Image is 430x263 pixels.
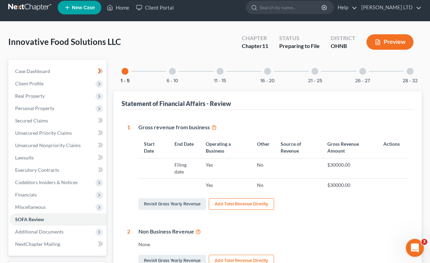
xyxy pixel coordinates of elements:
a: Lawsuits [10,152,106,164]
div: District [331,34,355,42]
td: $30000.00 [322,158,378,178]
button: 11 - 15 [214,79,226,83]
button: Emoji picker [11,211,16,216]
a: Unsecured Nonpriority Claims [10,139,106,152]
div: Our usual reply time 🕒 [11,83,107,97]
button: Gif picker [22,211,27,216]
span: Innovative Food Solutions LLC [8,37,121,47]
button: 1 - 5 [121,79,130,83]
strong: Form 121 Statement of Social Security [28,160,109,173]
span: Lawsuits [15,155,34,160]
div: user says… [5,2,132,49]
a: SOFA Review [10,213,106,226]
span: Executory Contracts [15,167,59,173]
a: Case Dashboard [10,65,106,77]
td: No [251,158,275,178]
th: Start Date [138,137,169,158]
div: Form 121 Statement of Social Security [21,154,132,179]
button: 21 - 25 [308,79,322,83]
a: Client Portal [133,1,177,14]
span: Unsecured Priority Claims [15,130,72,136]
div: In the meantime, these articles might help: [11,117,107,131]
button: Send a message… [118,208,129,219]
a: Help [334,1,357,14]
span: 11 [262,43,268,49]
a: Home [103,1,133,14]
button: Start recording [44,211,49,216]
a: Executory Contracts [10,164,106,176]
div: You’ll get replies here and in your email:✉️[EMAIL_ADDRESS][DOMAIN_NAME]Our usual reply time🕒A fe... [5,49,113,101]
td: $30000.00 [322,178,378,191]
button: go back [4,3,18,16]
span: Client Profile [15,81,44,86]
div: Chapter [242,34,268,42]
a: [PERSON_NAME] LTD [358,1,421,14]
button: 26 - 27 [355,79,370,83]
div: Chapter [242,42,268,50]
div: OHNB [331,42,355,50]
a: Revisit Gross Yearly Revenue [138,198,206,210]
input: Search by name... [260,1,322,14]
td: Filing date [169,158,200,178]
button: Home [107,3,121,16]
span: Real Property [15,93,45,99]
button: 28 - 32 [403,79,418,83]
th: Operating a Business [200,137,251,158]
div: Hi- is there a way to edit the form "List of Equity Security Holders"? I see it to drag into the ... [25,2,132,44]
span: Codebtors Insiders & Notices [15,179,78,185]
div: Close [121,3,133,15]
button: 16 - 20 [260,79,275,83]
div: 1 [127,123,130,212]
span: SOFA Review [15,216,44,222]
th: End Date [169,137,200,158]
div: Non Business Revenue [138,228,408,236]
span: 3 [421,239,428,245]
div: Operator says… [5,113,132,135]
div: Operator says… [5,49,132,102]
span: Financials [15,192,37,198]
td: No [251,178,275,191]
div: None [138,241,408,248]
span: Case Dashboard [15,68,50,74]
textarea: Message… [6,196,132,208]
span: Miscellaneous [15,204,46,210]
div: Operator says… [5,135,132,230]
span: New Case [72,5,95,10]
b: A few hours [17,91,49,96]
strong: Amendments [28,142,64,147]
button: Preview [366,34,414,50]
iframe: Intercom live chat [406,239,424,257]
strong: Attorney's Disclosure of Compensation [28,186,93,198]
span: Unsecured Nonpriority Claims [15,142,81,148]
b: [EMAIL_ADDRESS][DOMAIN_NAME] [11,67,66,79]
button: Upload attachment [33,211,38,216]
div: Statement of Financial Affairs - Review [122,99,231,108]
div: Attorney's Disclosure of Compensation [21,179,132,205]
th: Other [251,137,275,158]
div: In the meantime, these articles might help: [5,113,113,135]
div: Hi- is there a way to edit the form "List of Equity Security Holders"? I see it to drag into the ... [30,6,126,39]
th: Gross Revenue Amount [322,137,378,158]
div: You’ll get replies here and in your email: ✉️ [11,53,107,80]
div: Status [279,34,320,42]
div: Preparing to File [279,42,320,50]
button: 6 - 10 [167,79,178,83]
td: Yes [200,178,251,191]
td: Yes [200,158,251,178]
th: Source of Revenue [275,137,322,158]
button: Add Total Revenue Directly [209,198,274,210]
a: NextChapter Mailing [10,238,106,250]
th: Actions [378,137,408,158]
span: NextChapter Mailing [15,241,60,247]
div: Amendments [21,136,132,154]
span: Secured Claims [15,118,48,123]
div: Gross revenue from business [138,123,408,131]
a: Unsecured Priority Claims [10,127,106,139]
img: Profile image for Operator [20,4,31,15]
h1: Operator [33,7,58,12]
a: Secured Claims [10,115,106,127]
span: Additional Documents [15,229,64,235]
span: Personal Property [15,105,54,111]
